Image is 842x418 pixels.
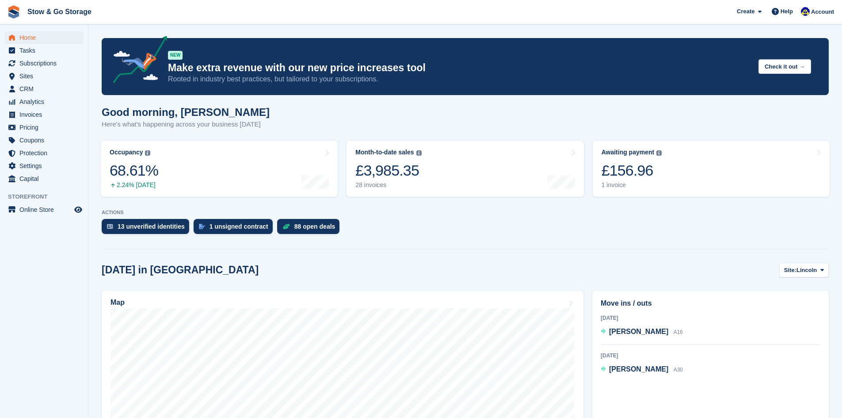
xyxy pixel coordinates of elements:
div: £3,985.35 [355,161,421,180]
img: stora-icon-8386f47178a22dfd0bd8f6a31ec36ba5ce8667c1dd55bd0f319d3a0aa187defe.svg [7,5,20,19]
div: 1 invoice [602,181,662,189]
div: 2.24% [DATE] [110,181,158,189]
img: deal-1b604bf984904fb50ccaf53a9ad4b4a5d6e5aea283cecdc64d6e3604feb123c2.svg [282,223,290,230]
a: Preview store [73,204,84,215]
p: Rooted in industry best practices, but tailored to your subscriptions. [168,74,751,84]
a: menu [4,173,84,185]
img: Rob Good-Stephenson [801,7,810,16]
div: £156.96 [602,161,662,180]
div: 88 open deals [294,223,335,230]
a: 1 unsigned contract [194,219,277,238]
div: Month-to-date sales [355,149,414,156]
span: [PERSON_NAME] [609,365,668,373]
img: icon-info-grey-7440780725fd019a000dd9b08b2336e03edf1995a4989e88bcd33f0948082b44.svg [145,150,150,156]
p: Make extra revenue with our new price increases tool [168,61,751,74]
span: Invoices [19,108,72,121]
a: menu [4,108,84,121]
span: Home [19,31,72,44]
span: Settings [19,160,72,172]
span: Site: [784,266,796,275]
a: Awaiting payment £156.96 1 invoice [593,141,830,197]
span: Capital [19,173,72,185]
div: NEW [168,51,183,60]
a: Occupancy 68.61% 2.24% [DATE] [101,141,338,197]
span: CRM [19,83,72,95]
span: Pricing [19,121,72,134]
img: verify_identity-adf6edd0f0f0b5bbfe63781bf79b02c33cf7c696d77639b501bdc392416b5a36.svg [107,224,113,229]
a: menu [4,44,84,57]
span: Coupons [19,134,72,146]
img: icon-info-grey-7440780725fd019a000dd9b08b2336e03edf1995a4989e88bcd33f0948082b44.svg [416,150,422,156]
p: ACTIONS [102,210,829,215]
span: Online Store [19,203,72,216]
h2: Map [110,299,125,307]
span: Storefront [8,192,88,201]
a: Month-to-date sales £3,985.35 28 invoices [347,141,583,197]
span: Tasks [19,44,72,57]
span: Subscriptions [19,57,72,69]
img: contract_signature_icon-13c848040528278c33f63329250d36e43548de30e8caae1d1a13099fd9432cc5.svg [199,224,205,229]
div: 13 unverified identities [118,223,185,230]
span: Protection [19,147,72,159]
button: Check it out → [758,59,811,74]
img: price-adjustments-announcement-icon-8257ccfd72463d97f412b2fc003d46551f7dbcb40ab6d574587a9cd5c0d94... [106,36,168,86]
button: Site: Lincoln [779,263,829,277]
span: Account [811,8,834,16]
div: 68.61% [110,161,158,180]
div: 28 invoices [355,181,421,189]
a: [PERSON_NAME] A16 [601,326,683,338]
a: [PERSON_NAME] A30 [601,364,683,376]
a: menu [4,121,84,134]
div: [DATE] [601,352,820,360]
a: menu [4,70,84,82]
a: menu [4,57,84,69]
div: Occupancy [110,149,143,156]
a: Stow & Go Storage [24,4,95,19]
a: menu [4,31,84,44]
span: Analytics [19,96,72,108]
a: menu [4,160,84,172]
span: Help [781,7,793,16]
div: Awaiting payment [602,149,655,156]
span: Lincoln [796,266,817,275]
div: [DATE] [601,314,820,322]
img: icon-info-grey-7440780725fd019a000dd9b08b2336e03edf1995a4989e88bcd33f0948082b44.svg [656,150,662,156]
a: 88 open deals [277,219,344,238]
h2: Move ins / outs [601,298,820,309]
div: 1 unsigned contract [210,223,268,230]
a: menu [4,203,84,216]
span: Create [737,7,754,16]
span: A16 [674,329,683,335]
a: menu [4,96,84,108]
span: Sites [19,70,72,82]
span: A30 [674,367,683,373]
a: menu [4,134,84,146]
p: Here's what's happening across your business [DATE] [102,119,270,130]
span: [PERSON_NAME] [609,328,668,335]
h2: [DATE] in [GEOGRAPHIC_DATA] [102,264,259,276]
h1: Good morning, [PERSON_NAME] [102,106,270,118]
a: menu [4,83,84,95]
a: 13 unverified identities [102,219,194,238]
a: menu [4,147,84,159]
